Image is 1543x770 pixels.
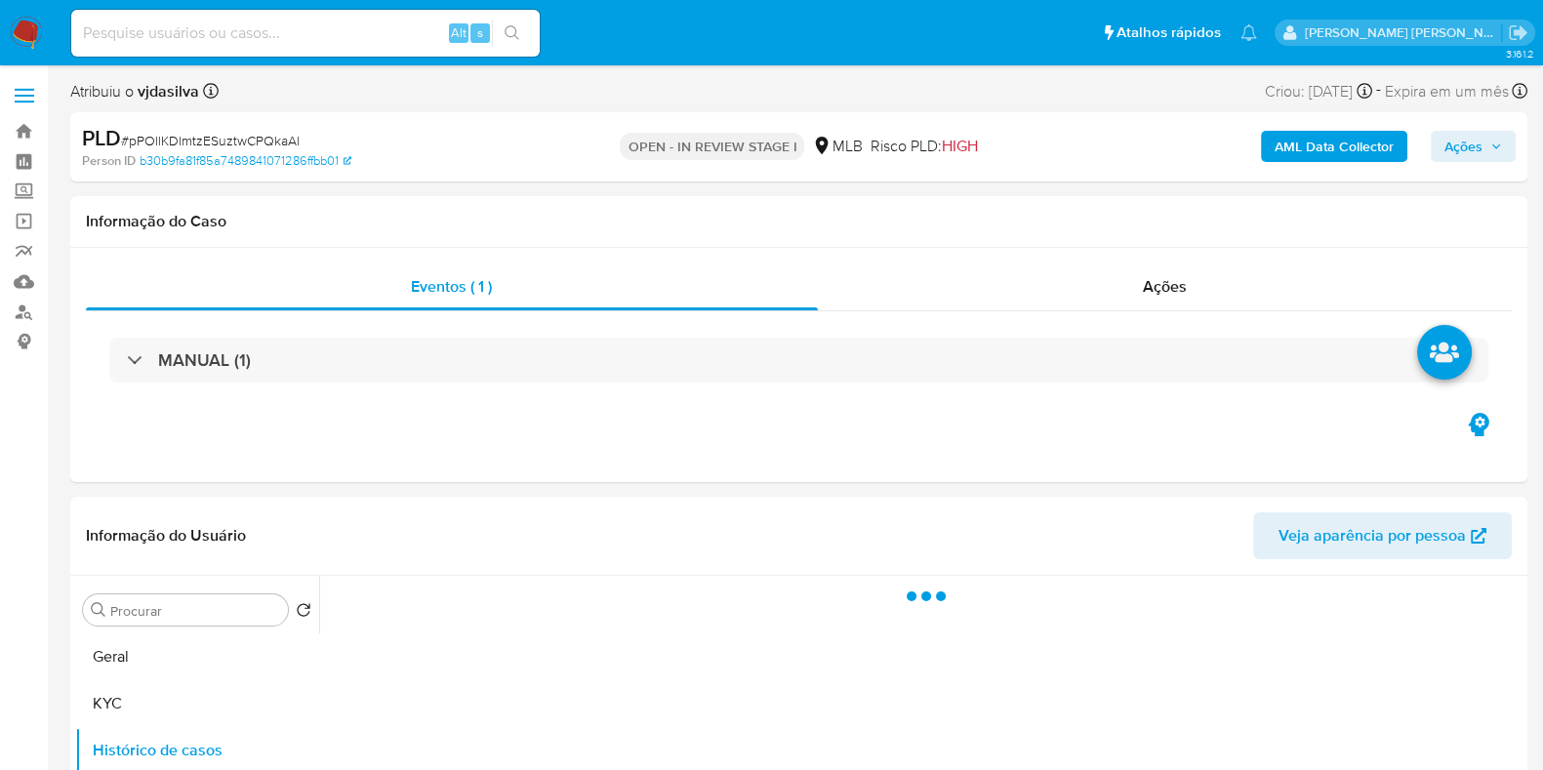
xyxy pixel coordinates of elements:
[1385,81,1509,102] span: Expira em um mês
[1143,275,1187,298] span: Ações
[110,602,280,620] input: Procurar
[1305,23,1502,42] p: viviane.jdasilva@mercadopago.com.br
[86,212,1512,231] h1: Informação do Caso
[75,680,319,727] button: KYC
[477,23,483,42] span: s
[86,526,246,546] h1: Informação do Usuário
[1376,78,1381,104] span: -
[1253,512,1512,559] button: Veja aparência por pessoa
[492,20,532,47] button: search-icon
[75,633,319,680] button: Geral
[109,338,1488,383] div: MANUAL (1)
[1508,22,1528,43] a: Sair
[70,81,199,102] span: Atribuiu o
[1117,22,1221,43] span: Atalhos rápidos
[91,602,106,618] button: Procurar
[296,602,311,624] button: Retornar ao pedido padrão
[1265,78,1372,104] div: Criou: [DATE]
[620,133,804,160] p: OPEN - IN REVIEW STAGE I
[1279,512,1466,559] span: Veja aparência por pessoa
[451,23,467,42] span: Alt
[812,136,862,157] div: MLB
[1444,131,1482,162] span: Ações
[870,136,977,157] span: Risco PLD:
[71,20,540,46] input: Pesquise usuários ou casos...
[1431,131,1516,162] button: Ações
[941,135,977,157] span: HIGH
[140,152,351,170] a: b30b9fa81f85a7489841071286ffbb01
[158,349,251,371] h3: MANUAL (1)
[1261,131,1407,162] button: AML Data Collector
[82,152,136,170] b: Person ID
[121,131,300,150] span: # pPOllKDlmtzESuztwCPQkaAl
[134,80,199,102] b: vjdasilva
[411,275,492,298] span: Eventos ( 1 )
[82,122,121,153] b: PLD
[1275,131,1394,162] b: AML Data Collector
[1240,24,1257,41] a: Notificações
